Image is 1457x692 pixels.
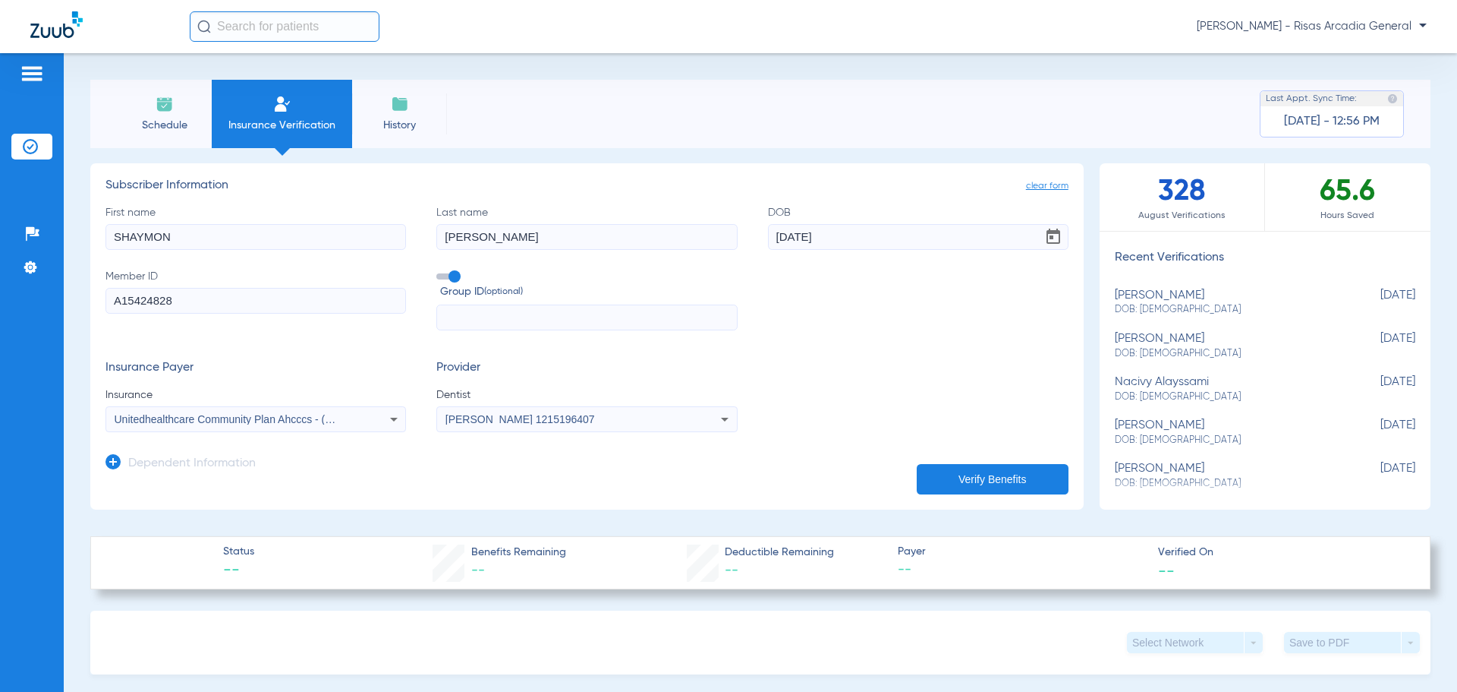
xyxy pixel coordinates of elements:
span: History [363,118,436,133]
iframe: Chat Widget [1381,619,1457,692]
span: [PERSON_NAME] 1215196407 [445,413,595,425]
input: Search for patients [190,11,379,42]
input: Last name [436,224,737,250]
img: History [391,95,409,113]
img: hamburger-icon [20,65,44,83]
span: [DATE] [1339,289,1415,317]
span: Schedule [128,118,200,133]
span: [DATE] - 12:56 PM [1284,114,1380,129]
input: DOBOpen calendar [768,224,1068,250]
span: DOB: [DEMOGRAPHIC_DATA] [1115,390,1339,404]
span: Unitedhealthcare Community Plan Ahcccs - (Hub) - Ai [115,413,367,425]
span: Hours Saved [1265,208,1430,223]
span: clear form [1026,179,1068,194]
span: -- [1158,562,1175,578]
span: -- [725,564,738,577]
span: [DATE] [1339,375,1415,403]
h3: Insurance Payer [105,361,406,376]
div: [PERSON_NAME] [1115,462,1339,490]
small: (optional) [484,284,523,300]
img: Manual Insurance Verification [273,95,291,113]
span: DOB: [DEMOGRAPHIC_DATA] [1115,477,1339,491]
input: Member ID [105,288,406,314]
img: Search Icon [197,20,211,33]
span: -- [471,564,485,577]
input: First name [105,224,406,250]
span: Insurance Verification [223,118,341,133]
span: [PERSON_NAME] - Risas Arcadia General [1197,19,1427,34]
span: [DATE] [1339,462,1415,490]
span: August Verifications [1100,208,1264,223]
span: Status [223,544,254,560]
span: DOB: [DEMOGRAPHIC_DATA] [1115,347,1339,361]
div: nacivy alayssami [1115,375,1339,403]
span: Insurance [105,387,406,403]
span: DOB: [DEMOGRAPHIC_DATA] [1115,434,1339,447]
h3: Dependent Information [128,457,256,472]
span: Benefits Remaining [471,545,566,561]
label: DOB [768,205,1068,250]
span: Deductible Remaining [725,545,834,561]
span: [DATE] [1339,419,1415,447]
div: [PERSON_NAME] [1115,289,1339,317]
span: Last Appt. Sync Time: [1266,91,1357,106]
span: Dentist [436,387,737,403]
span: [DATE] [1339,332,1415,360]
span: Verified On [1158,545,1405,561]
label: First name [105,205,406,250]
h3: Provider [436,361,737,376]
span: Payer [898,544,1145,560]
img: last sync help info [1387,93,1398,104]
div: 65.6 [1265,163,1430,231]
button: Open calendar [1038,222,1068,252]
label: Member ID [105,269,406,331]
img: Zuub Logo [30,11,83,38]
div: [PERSON_NAME] [1115,419,1339,447]
button: Verify Benefits [917,464,1068,495]
span: DOB: [DEMOGRAPHIC_DATA] [1115,303,1339,317]
h3: Recent Verifications [1100,251,1430,266]
span: -- [898,561,1145,580]
span: -- [223,561,254,582]
div: 328 [1100,163,1265,231]
div: [PERSON_NAME] [1115,332,1339,360]
img: Schedule [156,95,174,113]
label: Last name [436,205,737,250]
h3: Subscriber Information [105,179,1068,194]
span: Group ID [440,284,737,300]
